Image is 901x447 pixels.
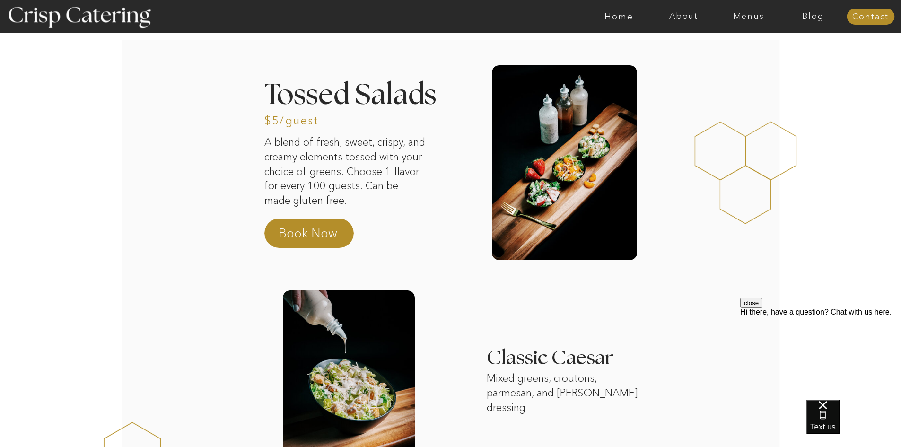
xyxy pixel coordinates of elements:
[264,135,426,209] p: A blend of fresh, sweet, crispy, and creamy elements tossed with your choice of greens. Choose 1 ...
[716,12,781,21] a: Menus
[651,12,716,21] a: About
[264,81,446,106] h2: Tossed Salads
[847,12,894,22] a: Contact
[487,349,668,358] h3: Classic Caesar
[487,371,644,397] p: Mixed greens, croutons, parmesan, and [PERSON_NAME] dressing
[806,400,901,447] iframe: podium webchat widget bubble
[279,225,362,247] a: Book Now
[781,12,846,21] a: Blog
[586,12,651,21] a: Home
[264,115,318,124] h3: $5/guest
[740,298,901,412] iframe: podium webchat widget prompt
